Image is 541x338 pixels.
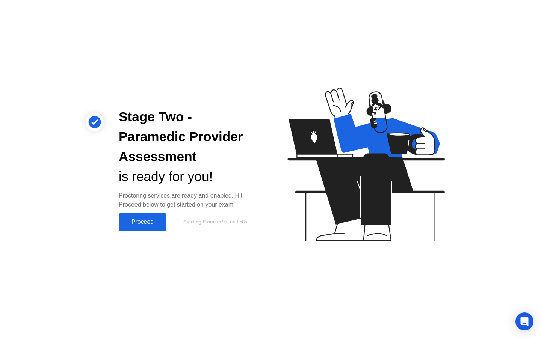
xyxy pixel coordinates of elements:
[515,312,533,330] div: Open Intercom Messenger
[222,219,247,225] span: 9m and 58s
[119,107,258,166] div: Stage Two - Paramedic Provider Assessment
[170,215,258,229] button: Starting Exam in9m and 58s
[121,219,164,225] div: Proceed
[119,191,258,209] div: Proctoring services are ready and enabled. Hit Proceed below to get started on your exam.
[119,213,166,231] button: Proceed
[119,167,258,187] div: is ready for you!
